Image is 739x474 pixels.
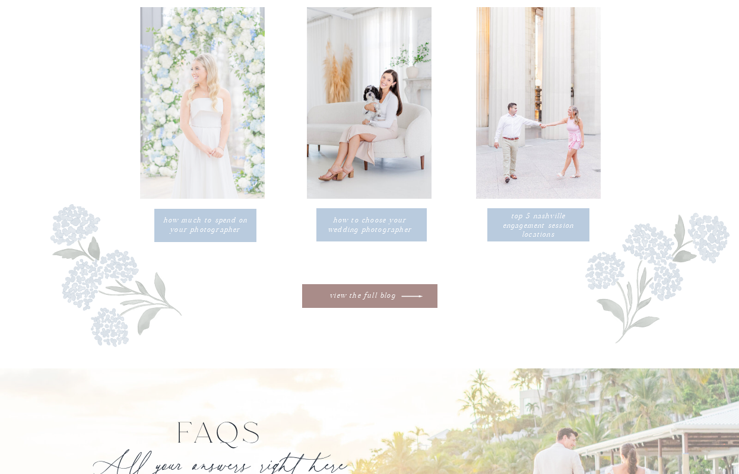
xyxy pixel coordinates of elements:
a: How to choose your wedding photographer [325,216,414,233]
a: view the full blog [313,290,412,301]
h2: FAQs [71,418,370,442]
a: top 5 nashville engagement session locations [493,212,583,225]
